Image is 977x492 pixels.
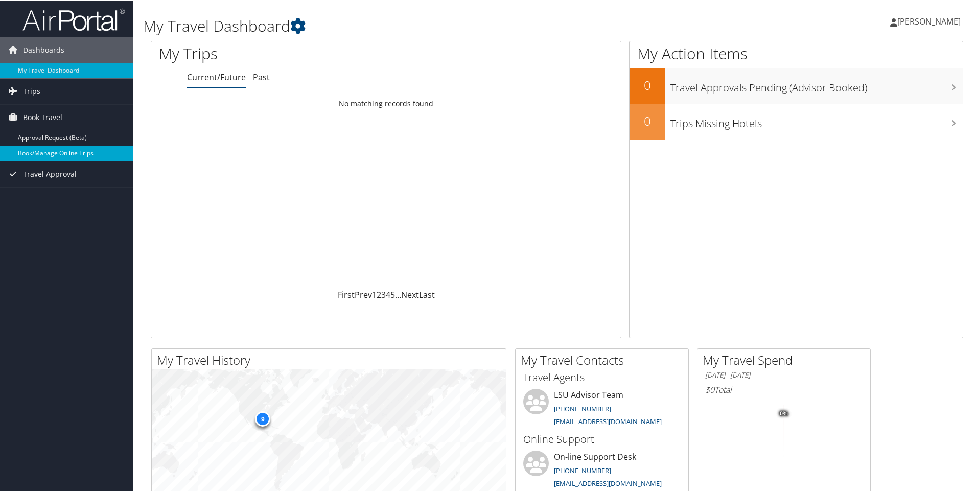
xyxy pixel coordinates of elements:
h2: My Travel Contacts [521,350,688,368]
h2: 0 [630,111,665,129]
span: $0 [705,383,714,394]
h2: My Travel History [157,350,506,368]
tspan: 0% [780,410,788,416]
span: [PERSON_NAME] [897,15,961,26]
h2: My Travel Spend [703,350,870,368]
h1: My Action Items [630,42,963,63]
a: Past [253,71,270,82]
a: [EMAIL_ADDRESS][DOMAIN_NAME] [554,478,662,487]
span: … [395,288,401,299]
a: 0Trips Missing Hotels [630,103,963,139]
a: 4 [386,288,390,299]
h3: Online Support [523,431,681,446]
span: Travel Approval [23,160,77,186]
a: [PHONE_NUMBER] [554,403,611,412]
h3: Travel Approvals Pending (Advisor Booked) [670,75,963,94]
h2: 0 [630,76,665,93]
a: Last [419,288,435,299]
a: 5 [390,288,395,299]
a: 0Travel Approvals Pending (Advisor Booked) [630,67,963,103]
a: 1 [372,288,377,299]
li: On-line Support Desk [518,450,686,491]
td: No matching records found [151,93,621,112]
h6: Total [705,383,863,394]
h3: Trips Missing Hotels [670,110,963,130]
li: LSU Advisor Team [518,388,686,430]
a: First [338,288,355,299]
a: [EMAIL_ADDRESS][DOMAIN_NAME] [554,416,662,425]
a: 3 [381,288,386,299]
a: Next [401,288,419,299]
span: Trips [23,78,40,103]
h3: Travel Agents [523,369,681,384]
h1: My Trips [159,42,417,63]
a: 2 [377,288,381,299]
div: 9 [255,410,270,426]
img: airportal-logo.png [22,7,125,31]
a: Prev [355,288,372,299]
a: Current/Future [187,71,246,82]
span: Book Travel [23,104,62,129]
a: [PHONE_NUMBER] [554,465,611,474]
a: [PERSON_NAME] [890,5,971,36]
span: Dashboards [23,36,64,62]
h6: [DATE] - [DATE] [705,369,863,379]
h1: My Travel Dashboard [143,14,695,36]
